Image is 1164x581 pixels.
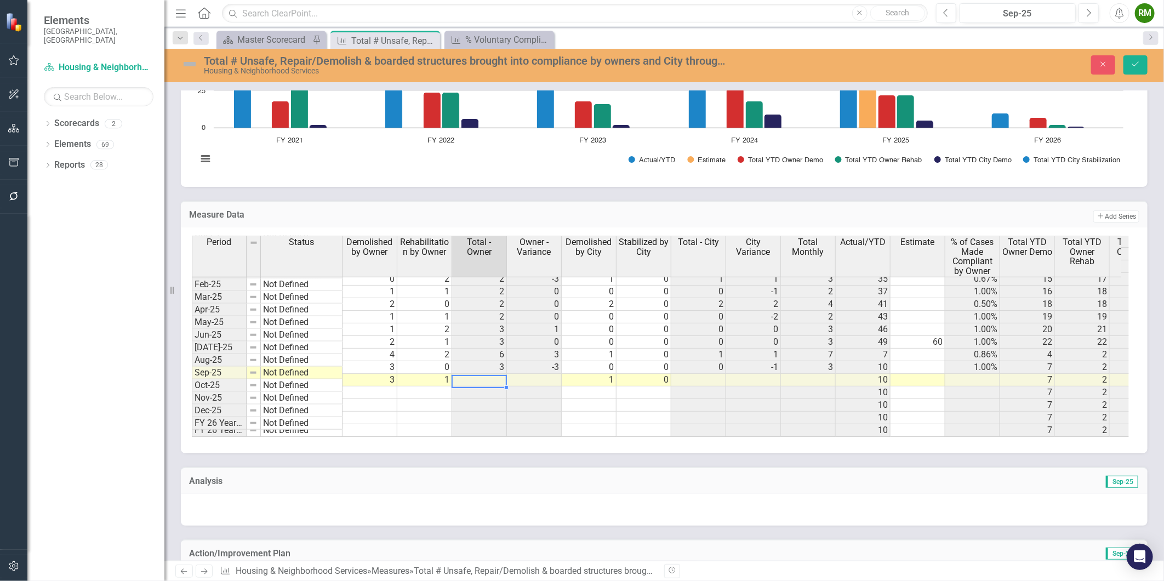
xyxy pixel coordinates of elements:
[192,405,247,417] td: Dec-25
[891,336,945,349] td: 60
[397,311,452,323] td: 1
[726,298,781,311] td: 2
[1000,399,1055,412] td: 7
[671,286,726,298] td: 0
[249,280,258,289] img: 8DAGhfEEPCf229AAAAAElFTkSuQmCC
[343,374,397,386] td: 3
[1106,476,1138,488] span: Sep-25
[452,311,507,323] td: 2
[1055,399,1110,412] td: 2
[836,298,891,311] td: 41
[192,291,247,304] td: Mar-25
[945,298,1000,311] td: 0.50%
[562,286,617,298] td: 0
[261,304,343,316] td: Not Defined
[192,367,247,379] td: Sep-25
[1135,3,1155,23] div: RM
[901,237,935,247] span: Estimate
[1055,424,1110,437] td: 2
[1127,544,1153,570] div: Open Intercom Messenger
[249,318,258,327] img: 8DAGhfEEPCf229AAAAAElFTkSuQmCC
[343,336,397,349] td: 2
[1112,237,1162,257] span: Total YTD City Demo
[181,55,198,73] img: Not Defined
[963,7,1072,20] div: Sep-25
[192,424,247,437] td: FY 26 Year End
[291,65,1066,128] g: Total YTD Owner Rehab, bar series 4 of 6 with 6 bars.
[562,298,617,311] td: 2
[783,237,833,257] span: Total Monthly
[372,566,409,576] a: Measures
[1055,336,1110,349] td: 22
[1057,237,1107,266] span: Total YTD Owner Rehab
[781,311,836,323] td: 2
[948,237,997,276] span: % of Cases Made Compliant by Owner
[509,237,559,257] span: Owner -Variance
[465,33,551,47] div: % Voluntary Compliance ([DATE]) for [GEOGRAPHIC_DATA]
[461,119,479,128] path: FY 2022, 6. Total YTD City Demo.
[562,323,617,336] td: 0
[249,331,258,339] img: 8DAGhfEEPCf229AAAAAElFTkSuQmCC
[261,392,343,405] td: Not Defined
[249,238,258,247] img: 8DAGhfEEPCf229AAAAAElFTkSuQmCC
[594,104,612,128] path: FY 2023, 16. Total YTD Owner Rehab.
[1093,210,1139,223] button: Add Series
[414,566,955,576] div: Total # Unsafe, Repair/Demolish & boarded structures brought into compliance by owners and City t...
[249,343,258,352] img: 8DAGhfEEPCf229AAAAAElFTkSuQmCC
[836,349,891,361] td: 7
[1055,386,1110,399] td: 2
[397,323,452,336] td: 2
[671,311,726,323] td: 0
[836,311,891,323] td: 43
[54,138,91,151] a: Elements
[397,349,452,361] td: 2
[44,27,153,45] small: [GEOGRAPHIC_DATA], [GEOGRAPHIC_DATA]
[189,549,904,559] h3: Action/Improvement Plan
[945,286,1000,298] td: 1.00%
[424,93,441,128] path: FY 2022, 24. Total YTD Owner Demo.
[836,424,891,437] td: 10
[617,311,671,323] td: 0
[192,379,247,392] td: Oct-25
[192,304,247,316] td: Apr-25
[562,311,617,323] td: 0
[619,237,669,257] span: Stabilized by City
[617,349,671,361] td: 0
[840,56,858,128] path: FY 2025 , 49. Actual/YTD.
[222,4,928,23] input: Search ClearPoint...
[507,349,562,361] td: 3
[836,386,891,399] td: 10
[1000,386,1055,399] td: 7
[44,14,153,27] span: Elements
[575,101,592,128] path: FY 2023, 18. Total YTD Owner Demo.
[276,137,303,144] text: FY 2021
[617,323,671,336] td: 0
[397,336,452,349] td: 1
[1049,125,1066,128] path: FY 2026, 2. Total YTD Owner Rehab.
[671,323,726,336] td: 0
[671,361,726,374] td: 0
[192,12,1137,176] div: Chart. Highcharts interactive chart.
[90,161,108,170] div: 28
[189,210,707,220] h3: Measure Data
[1106,548,1138,560] span: Sep-25
[1000,336,1055,349] td: 22
[261,329,343,341] td: Not Defined
[1000,286,1055,298] td: 16
[442,93,460,128] path: FY 2022, 24. Total YTD Owner Rehab.
[198,88,206,95] text: 25
[960,3,1076,23] button: Sep-25
[836,399,891,412] td: 10
[629,156,675,164] button: Show Actual/YTD
[272,101,289,128] path: FY 2021, 18. Total YTD Owner Demo.
[870,5,925,21] button: Search
[192,329,247,341] td: Jun-25
[261,379,343,392] td: Not Defined
[291,65,309,128] path: FY 2021, 43. Total YTD Owner Rehab.
[727,82,744,128] path: FY 2024, 31. Total YTD Owner Demo.
[192,392,247,405] td: Nov-25
[5,13,25,32] img: ClearPoint Strategy
[507,286,562,298] td: 0
[836,336,891,349] td: 49
[1068,127,1085,128] path: FY 2026, 1. Total YTD City Demo.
